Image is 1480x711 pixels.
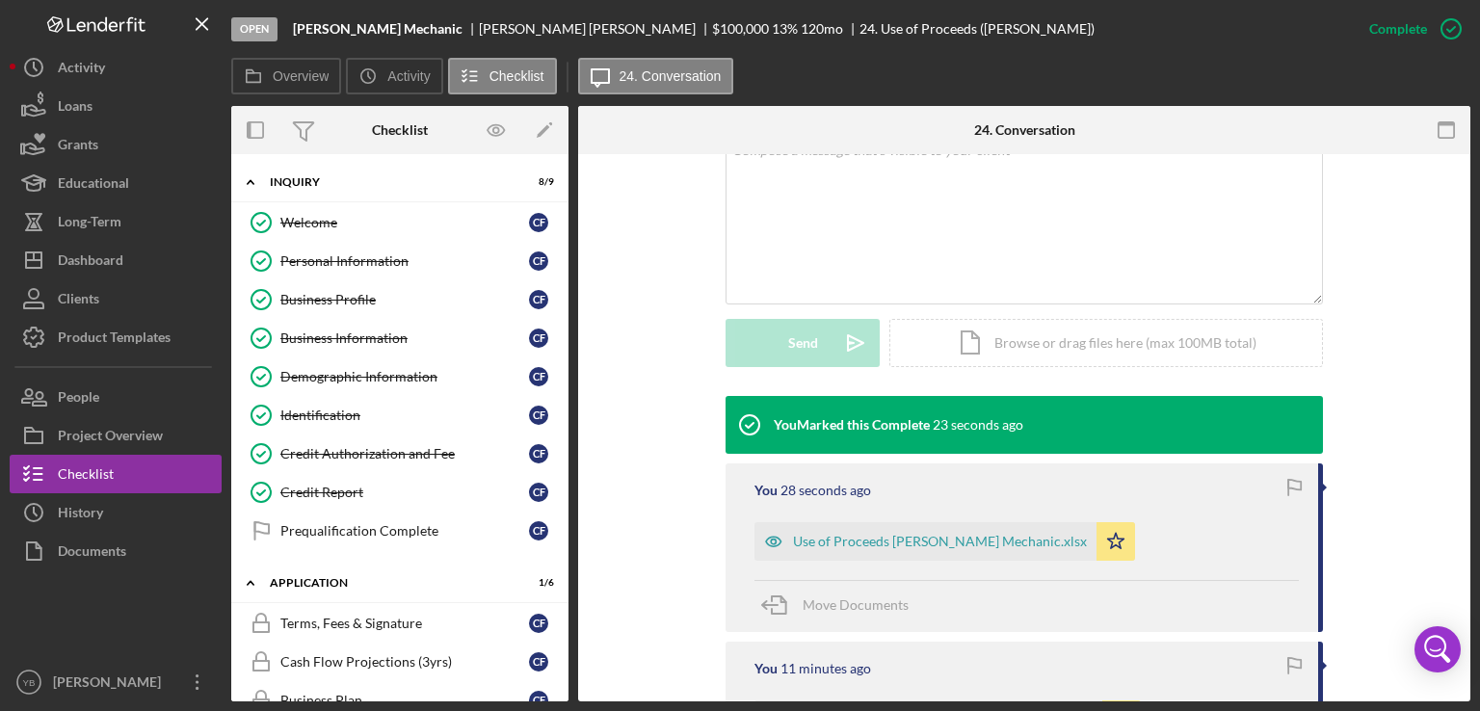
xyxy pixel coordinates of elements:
[529,329,548,348] div: C F
[58,378,99,421] div: People
[578,58,734,94] button: 24. Conversation
[10,87,222,125] button: Loans
[23,677,36,688] text: YB
[280,446,529,461] div: Credit Authorization and Fee
[448,58,557,94] button: Checklist
[280,369,529,384] div: Demographic Information
[293,21,462,37] b: [PERSON_NAME] Mechanic
[1369,10,1427,48] div: Complete
[529,691,548,710] div: C F
[280,523,529,539] div: Prequalification Complete
[974,122,1075,138] div: 24. Conversation
[58,493,103,537] div: History
[346,58,442,94] button: Activity
[241,643,559,681] a: Cash Flow Projections (3yrs)CF
[10,48,222,87] button: Activity
[241,280,559,319] a: Business ProfileCF
[519,176,554,188] div: 8 / 9
[280,408,529,423] div: Identification
[1414,626,1461,672] div: Open Intercom Messenger
[780,661,871,676] time: 2025-09-21 15:19
[58,202,121,246] div: Long-Term
[1350,10,1470,48] button: Complete
[241,396,559,434] a: IdentificationCF
[10,164,222,202] button: Educational
[10,493,222,532] button: History
[10,241,222,279] a: Dashboard
[529,521,548,540] div: C F
[280,485,529,500] div: Credit Report
[241,203,559,242] a: WelcomeCF
[48,663,173,706] div: [PERSON_NAME]
[58,87,92,130] div: Loans
[280,253,529,269] div: Personal Information
[241,319,559,357] a: Business InformationCF
[726,319,880,367] button: Send
[803,596,909,613] span: Move Documents
[801,21,843,37] div: 120 mo
[58,318,171,361] div: Product Templates
[58,532,126,575] div: Documents
[10,416,222,455] button: Project Overview
[58,48,105,92] div: Activity
[241,473,559,512] a: Credit ReportCF
[10,455,222,493] button: Checklist
[754,522,1135,561] button: Use of Proceeds [PERSON_NAME] Mechanic.xlsx
[241,512,559,550] a: Prequalification CompleteCF
[58,164,129,207] div: Educational
[529,652,548,671] div: C F
[529,213,548,232] div: C F
[933,417,1023,433] time: 2025-09-21 15:32
[280,330,529,346] div: Business Information
[241,357,559,396] a: Demographic InformationCF
[859,21,1095,37] div: 24. Use of Proceeds ([PERSON_NAME])
[241,242,559,280] a: Personal InformationCF
[58,125,98,169] div: Grants
[10,663,222,701] button: YB[PERSON_NAME]
[10,202,222,241] a: Long-Term
[479,21,712,37] div: [PERSON_NAME] [PERSON_NAME]
[620,68,722,84] label: 24. Conversation
[712,20,769,37] span: $100,000
[280,292,529,307] div: Business Profile
[529,483,548,502] div: C F
[774,417,930,433] div: You Marked this Complete
[780,483,871,498] time: 2025-09-21 15:31
[241,434,559,473] a: Credit Authorization and FeeCF
[58,241,123,284] div: Dashboard
[793,534,1087,549] div: Use of Proceeds [PERSON_NAME] Mechanic.xlsx
[273,68,329,84] label: Overview
[10,318,222,356] button: Product Templates
[519,577,554,589] div: 1 / 6
[387,68,430,84] label: Activity
[10,125,222,164] button: Grants
[754,661,778,676] div: You
[529,290,548,309] div: C F
[58,279,99,323] div: Clients
[270,176,506,188] div: Inquiry
[270,577,506,589] div: Application
[529,614,548,633] div: C F
[280,654,529,670] div: Cash Flow Projections (3yrs)
[788,319,818,367] div: Send
[489,68,544,84] label: Checklist
[10,279,222,318] button: Clients
[241,604,559,643] a: Terms, Fees & SignatureCF
[529,367,548,386] div: C F
[772,21,798,37] div: 13 %
[280,693,529,708] div: Business Plan
[10,378,222,416] button: People
[754,581,928,629] button: Move Documents
[10,532,222,570] button: Documents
